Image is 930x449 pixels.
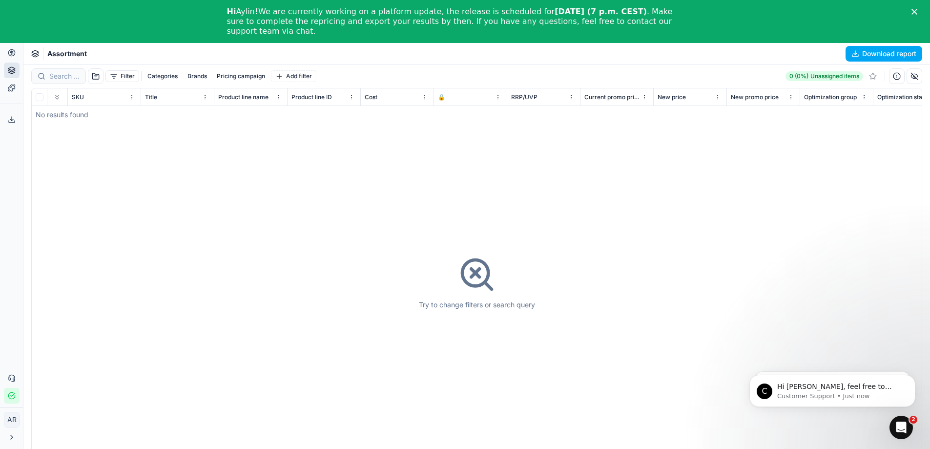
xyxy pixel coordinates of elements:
button: Expand all [51,91,63,103]
b: [DATE] (7 p.m. CEST) [555,7,647,16]
button: Categories [144,70,182,82]
button: Add filter [271,70,316,82]
span: 2 [909,416,917,424]
span: New promo price [731,93,779,101]
nav: breadcrumb [47,49,87,59]
button: Brands [184,70,211,82]
button: Filter [105,70,139,82]
button: Download report [846,46,922,62]
span: New price [658,93,686,101]
input: Search by SKU or title [49,71,80,81]
span: Title [145,93,157,101]
span: Product line ID [291,93,332,101]
span: Unassigned items [810,72,859,80]
span: SKU [72,93,84,101]
span: Product line name [218,93,269,101]
button: AR [4,412,20,428]
span: Cost [365,93,377,101]
a: 0 (0%)Unassigned items [785,71,863,81]
span: 🔒 [438,93,445,101]
b: ! [255,7,258,16]
span: Assortment [47,49,87,59]
span: AR [4,412,19,427]
b: Hi [227,7,236,16]
span: RRP/UVP [511,93,537,101]
iframe: Intercom notifications message [735,354,930,423]
button: Pricing campaign [213,70,269,82]
iframe: Intercom live chat [889,416,913,439]
div: Try to change filters or search query [419,300,535,310]
span: Current promo price [584,93,640,101]
div: Close [911,9,921,15]
div: Aylin We are currently working on a platform update, the release is scheduled for . Make sure to ... [227,7,688,36]
span: Optimization group [804,93,857,101]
